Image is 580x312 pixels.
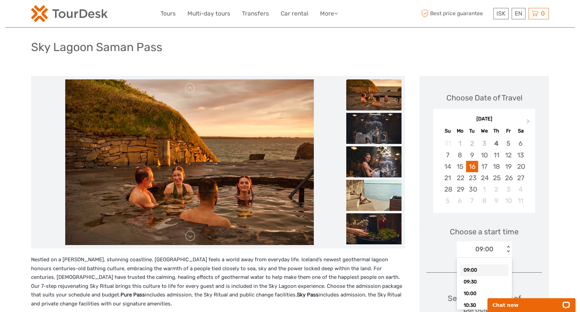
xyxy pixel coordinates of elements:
div: Tu [466,126,478,136]
div: Choose Friday, September 12th, 2025 [502,149,514,161]
div: [DATE] [433,116,535,123]
div: Choose Monday, October 6th, 2025 [454,195,466,206]
button: Next Month [523,117,534,128]
img: 9cc0a4564d8a4d3ea032d4e386d0f417_slider_thumbnail.jpeg [346,180,402,211]
a: Tours [161,9,176,19]
div: month 2025-09 [435,138,533,206]
div: Th [490,126,502,136]
div: Choose Date of Travel [446,92,522,103]
a: Transfers [242,9,269,19]
a: Car rental [281,9,308,19]
div: Choose Tuesday, October 7th, 2025 [466,195,478,206]
div: Choose Thursday, October 9th, 2025 [490,195,502,206]
div: Choose Monday, September 15th, 2025 [454,161,466,172]
div: Choose Saturday, October 4th, 2025 [514,184,526,195]
img: c7a982244e76485291bc37c7387e8816_slider_thumbnail.jpeg [346,113,402,144]
img: 06e96a10e94c46c9bf95e56ab8871a26_slider_thumbnail.jpeg [346,146,402,177]
div: We [478,126,490,136]
div: Choose Wednesday, September 17th, 2025 [478,161,490,172]
div: Fr [502,126,514,136]
div: 10:00 [460,288,509,300]
div: Choose Saturday, September 27th, 2025 [514,172,526,184]
div: Choose Friday, September 5th, 2025 [502,138,514,149]
a: More [320,9,338,19]
a: Multi-day tours [187,9,230,19]
div: < > [505,246,511,253]
div: Su [442,126,454,136]
div: Choose Tuesday, September 9th, 2025 [466,149,478,161]
strong: Pure Pass [120,292,145,298]
span: Choose a start time [450,226,519,237]
div: Choose Saturday, September 20th, 2025 [514,161,526,172]
span: Best price guarantee [419,8,492,19]
div: 09:00 [460,264,509,276]
div: Not available Monday, September 1st, 2025 [454,138,466,149]
div: Choose Monday, September 22nd, 2025 [454,172,466,184]
div: Choose Saturday, September 6th, 2025 [514,138,526,149]
div: Choose Friday, October 3rd, 2025 [502,184,514,195]
iframe: LiveChat chat widget [483,290,580,312]
div: Not available Wednesday, September 3rd, 2025 [478,138,490,149]
strong: Sky Pass [297,292,319,298]
div: Choose Wednesday, October 1st, 2025 [478,184,490,195]
div: Choose Friday, October 10th, 2025 [502,195,514,206]
div: Choose Saturday, September 13th, 2025 [514,149,526,161]
div: Choose Monday, September 29th, 2025 [454,184,466,195]
div: 10:30 [460,300,509,311]
div: EN [512,8,525,19]
span: 0 [540,10,546,17]
div: Sa [514,126,526,136]
div: Choose Thursday, September 25th, 2025 [490,172,502,184]
p: Nestled on a [PERSON_NAME], stunning coastline, [GEOGRAPHIC_DATA] feels a world away from everyda... [31,255,405,308]
div: Choose Tuesday, September 30th, 2025 [466,184,478,195]
div: Choose Wednesday, October 8th, 2025 [478,195,490,206]
div: Choose Thursday, September 4th, 2025 [490,138,502,149]
img: 5a92af2219d94cf2b70be1dcc152a3df_slider_thumbnail.jpeg [346,213,402,244]
div: Choose Friday, September 26th, 2025 [502,172,514,184]
div: Not available Sunday, August 31st, 2025 [442,138,454,149]
div: 09:30 [460,276,509,288]
div: Choose Saturday, October 11th, 2025 [514,195,526,206]
div: Choose Friday, September 19th, 2025 [502,161,514,172]
img: caffa57d2b48444cab08357f81d8f5ad_slider_thumbnail.jpeg [346,79,402,110]
div: Choose Sunday, October 5th, 2025 [442,195,454,206]
img: 120-15d4194f-c635-41b9-a512-a3cb382bfb57_logo_small.png [31,5,108,22]
div: Choose Wednesday, September 10th, 2025 [478,149,490,161]
div: Not available Tuesday, September 2nd, 2025 [466,138,478,149]
div: Choose Thursday, September 18th, 2025 [490,161,502,172]
div: Choose Sunday, September 14th, 2025 [442,161,454,172]
span: ISK [496,10,505,17]
div: Choose Tuesday, September 23rd, 2025 [466,172,478,184]
div: Choose Sunday, September 28th, 2025 [442,184,454,195]
div: Choose Thursday, September 11th, 2025 [490,149,502,161]
div: Choose Sunday, September 7th, 2025 [442,149,454,161]
img: caffa57d2b48444cab08357f81d8f5ad_main_slider.jpeg [65,79,314,245]
div: Choose Wednesday, September 24th, 2025 [478,172,490,184]
h1: Sky Lagoon Saman Pass [31,40,162,54]
div: Choose Sunday, September 21st, 2025 [442,172,454,184]
div: 09:00 [475,245,493,254]
div: Choose Monday, September 8th, 2025 [454,149,466,161]
div: Choose Tuesday, September 16th, 2025 [466,161,478,172]
div: Choose Thursday, October 2nd, 2025 [490,184,502,195]
div: Mo [454,126,466,136]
